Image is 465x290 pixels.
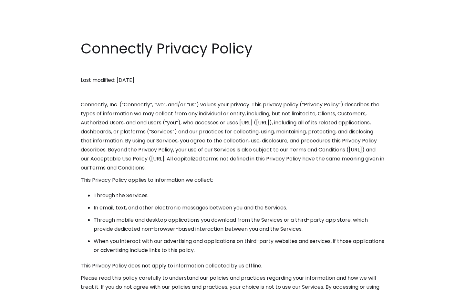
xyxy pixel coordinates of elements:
[94,237,384,255] li: When you interact with our advertising and applications on third-party websites and services, if ...
[13,279,39,288] ul: Language list
[89,164,145,171] a: Terms and Conditions
[81,100,384,172] p: Connectly, Inc. (“Connectly”, “we”, and/or “us”) values your privacy. This privacy policy (“Priva...
[349,146,362,153] a: [URL]
[94,191,384,200] li: Through the Services.
[94,216,384,234] li: Through mobile and desktop applications you download from the Services or a third-party app store...
[6,278,39,288] aside: Language selected: English
[81,261,384,270] p: This Privacy Policy does not apply to information collected by us offline.
[81,76,384,85] p: Last modified: [DATE]
[256,119,269,126] a: [URL]
[81,88,384,97] p: ‍
[81,39,384,59] h1: Connectly Privacy Policy
[94,203,384,212] li: In email, text, and other electronic messages between you and the Services.
[81,176,384,185] p: This Privacy Policy applies to information we collect:
[81,63,384,72] p: ‍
